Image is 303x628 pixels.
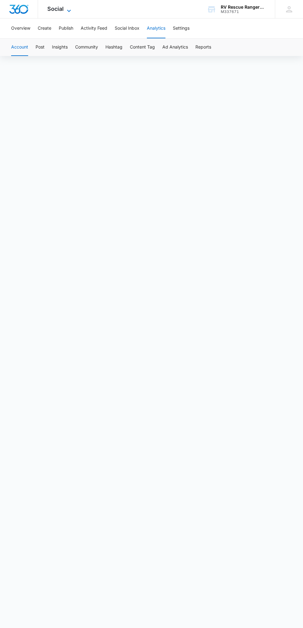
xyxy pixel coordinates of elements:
[81,19,107,38] button: Activity Feed
[115,19,139,38] button: Social Inbox
[162,39,188,56] button: Ad Analytics
[105,39,122,56] button: Hashtag
[47,6,64,12] span: Social
[36,39,45,56] button: Post
[130,39,155,56] button: Content Tag
[195,39,211,56] button: Reports
[59,19,73,38] button: Publish
[11,39,28,56] button: Account
[75,39,98,56] button: Community
[221,5,266,10] div: account name
[173,19,190,38] button: Settings
[11,19,30,38] button: Overview
[52,39,68,56] button: Insights
[38,19,51,38] button: Create
[221,10,266,14] div: account id
[147,19,165,38] button: Analytics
